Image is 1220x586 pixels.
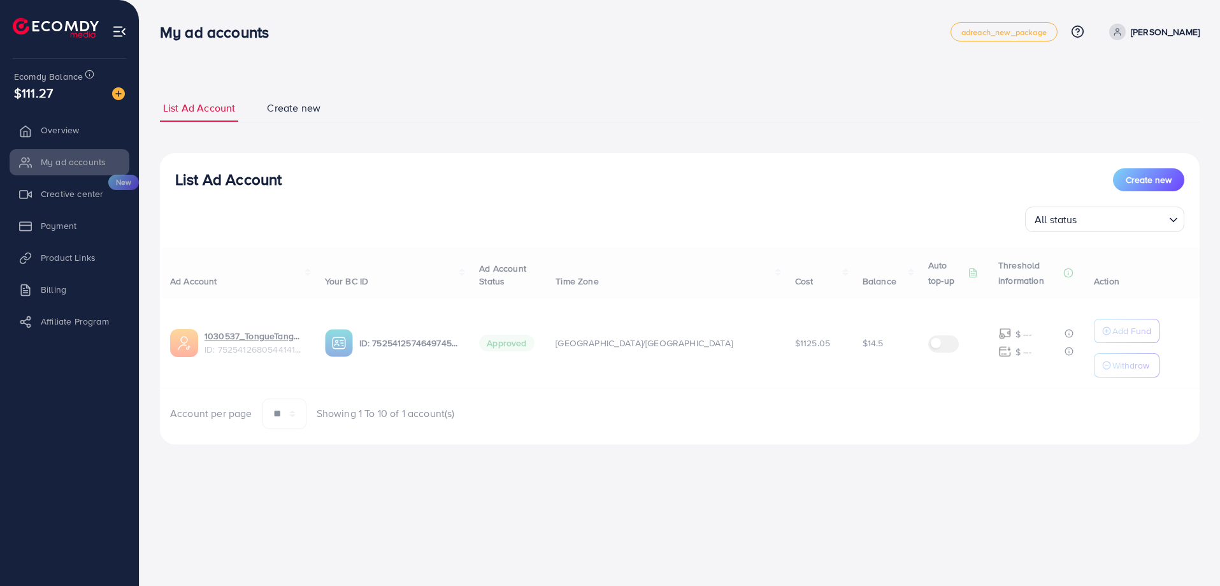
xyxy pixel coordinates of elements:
[1081,208,1164,229] input: Search for option
[175,170,282,189] h3: List Ad Account
[1113,168,1184,191] button: Create new
[1104,24,1200,40] a: [PERSON_NAME]
[267,101,320,115] span: Create new
[160,23,279,41] h3: My ad accounts
[112,87,125,100] img: image
[163,101,235,115] span: List Ad Account
[112,24,127,39] img: menu
[1131,24,1200,40] p: [PERSON_NAME]
[961,28,1047,36] span: adreach_new_package
[13,18,99,38] img: logo
[1032,210,1080,229] span: All status
[14,70,83,83] span: Ecomdy Balance
[14,84,53,102] span: $111.27
[1126,173,1172,186] span: Create new
[1025,207,1184,232] div: Search for option
[951,22,1058,41] a: adreach_new_package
